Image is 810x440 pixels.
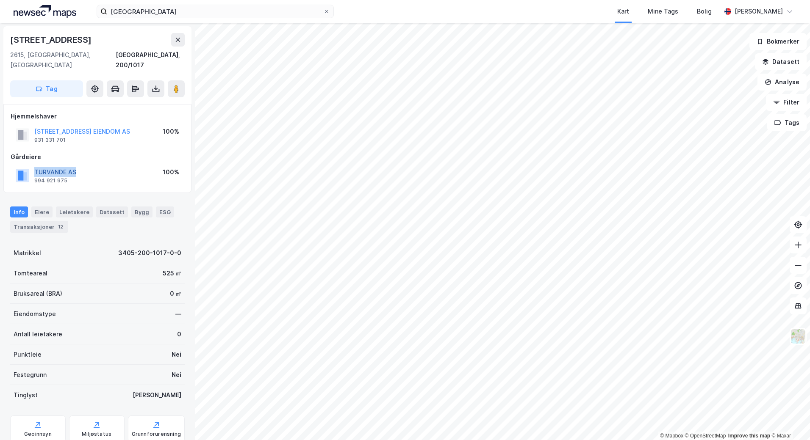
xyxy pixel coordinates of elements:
img: logo.a4113a55bc3d86da70a041830d287a7e.svg [14,5,76,18]
div: [PERSON_NAME] [735,6,783,16]
div: [STREET_ADDRESS] [10,33,93,47]
div: Matrikkel [14,248,41,258]
div: 931 331 701 [34,137,66,143]
div: 0 ㎡ [170,289,181,299]
div: 3405-200-1017-0-0 [118,248,181,258]
div: 100% [163,126,179,137]
div: Eiendomstype [14,309,56,319]
div: Eiere [31,206,53,217]
div: Bygg [131,206,153,217]
a: Mapbox [660,433,683,439]
div: Transaksjoner [10,221,68,233]
div: 525 ㎡ [163,268,181,278]
div: Antall leietakere [14,329,62,339]
div: Mine Tags [648,6,678,16]
div: ESG [156,206,174,217]
div: [PERSON_NAME] [133,390,181,400]
div: — [175,309,181,319]
div: Tinglyst [14,390,38,400]
div: Miljøstatus [82,431,111,437]
button: Tags [767,114,807,131]
input: Søk på adresse, matrikkel, gårdeiere, leietakere eller personer [107,5,323,18]
div: 994 921 975 [34,177,67,184]
div: Bolig [697,6,712,16]
div: Tomteareal [14,268,47,278]
button: Analyse [757,74,807,91]
div: Grunnforurensning [132,431,181,437]
div: 2615, [GEOGRAPHIC_DATA], [GEOGRAPHIC_DATA] [10,50,116,70]
div: Datasett [96,206,128,217]
div: 12 [56,223,65,231]
a: OpenStreetMap [685,433,726,439]
img: Z [790,328,806,344]
button: Bokmerker [749,33,807,50]
div: Kart [617,6,629,16]
div: Bruksareal (BRA) [14,289,62,299]
div: Punktleie [14,349,42,360]
div: 100% [163,167,179,177]
div: Nei [172,349,181,360]
iframe: Chat Widget [768,399,810,440]
div: Festegrunn [14,370,47,380]
div: Geoinnsyn [24,431,52,437]
button: Filter [766,94,807,111]
div: Gårdeiere [11,152,184,162]
div: Info [10,206,28,217]
button: Tag [10,80,83,97]
div: Kontrollprogram for chat [768,399,810,440]
a: Improve this map [728,433,770,439]
div: Nei [172,370,181,380]
div: Hjemmelshaver [11,111,184,121]
div: 0 [177,329,181,339]
button: Datasett [755,53,807,70]
div: [GEOGRAPHIC_DATA], 200/1017 [116,50,185,70]
div: Leietakere [56,206,93,217]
